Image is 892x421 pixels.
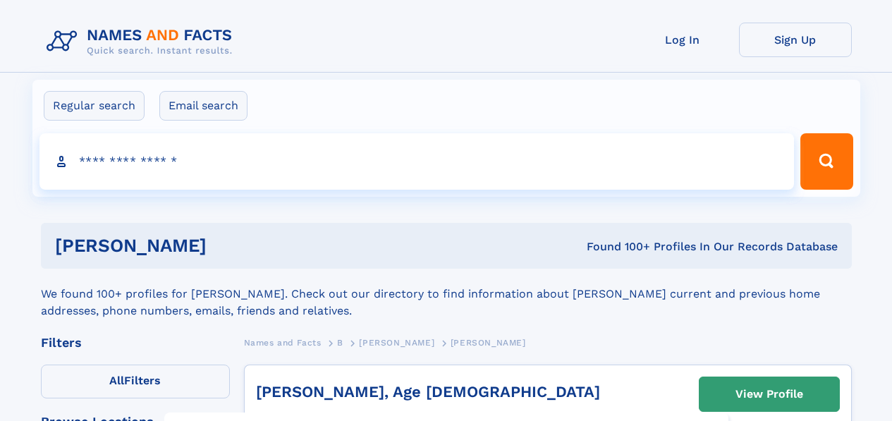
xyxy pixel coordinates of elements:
[739,23,852,57] a: Sign Up
[41,336,230,349] div: Filters
[256,383,600,401] a: [PERSON_NAME], Age [DEMOGRAPHIC_DATA]
[41,23,244,61] img: Logo Names and Facts
[44,91,145,121] label: Regular search
[337,338,343,348] span: B
[41,269,852,319] div: We found 100+ profiles for [PERSON_NAME]. Check out our directory to find information about [PERS...
[159,91,248,121] label: Email search
[396,239,838,255] div: Found 100+ Profiles In Our Records Database
[735,378,803,410] div: View Profile
[244,334,322,351] a: Names and Facts
[55,237,397,255] h1: [PERSON_NAME]
[39,133,795,190] input: search input
[800,133,853,190] button: Search Button
[699,377,839,411] a: View Profile
[41,365,230,398] label: Filters
[109,374,124,387] span: All
[359,334,434,351] a: [PERSON_NAME]
[359,338,434,348] span: [PERSON_NAME]
[451,338,526,348] span: [PERSON_NAME]
[337,334,343,351] a: B
[626,23,739,57] a: Log In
